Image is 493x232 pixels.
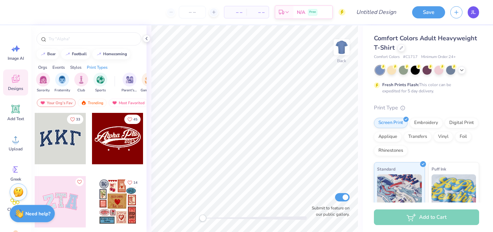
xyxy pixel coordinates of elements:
[93,73,107,93] div: filter for Sports
[122,73,137,93] button: filter button
[126,76,134,84] img: Parent's Weekend Image
[61,49,90,59] button: football
[67,115,83,124] button: Like
[421,54,456,60] span: Minimum Order: 24 +
[81,100,86,105] img: trending.gif
[10,176,21,182] span: Greek
[8,86,23,91] span: Designs
[445,118,478,128] div: Digital Print
[133,181,137,184] span: 14
[124,178,141,187] button: Like
[471,8,476,16] span: JL
[78,99,107,107] div: Trending
[432,174,476,209] img: Puff Ink
[55,73,70,93] button: filter button
[9,146,23,152] span: Upload
[36,49,59,59] button: bear
[65,52,70,56] img: trend_line.gif
[337,58,346,64] div: Back
[335,40,349,54] img: Back
[199,215,206,222] div: Accessibility label
[141,73,157,93] div: filter for Game Day
[468,6,479,18] a: JL
[308,205,350,217] label: Submit to feature on our public gallery.
[58,76,66,84] img: Fraternity Image
[39,76,47,84] img: Sorority Image
[382,82,468,94] div: This color can be expedited for 5 day delivery.
[47,52,56,56] div: bear
[377,174,422,209] img: Standard
[97,76,105,84] img: Sports Image
[7,116,24,122] span: Add Text
[309,10,316,15] span: Free
[141,73,157,93] button: filter button
[109,99,148,107] div: Most Favorited
[403,54,418,60] span: # C1717
[4,207,27,218] span: Clipart & logos
[297,9,305,16] span: N/A
[141,88,157,93] span: Game Day
[36,73,50,93] div: filter for Sorority
[76,118,80,121] span: 33
[124,115,141,124] button: Like
[93,73,107,93] button: filter button
[96,52,102,56] img: trend_line.gif
[404,132,432,142] div: Transfers
[37,88,50,93] span: Sorority
[48,35,137,42] input: Try "Alpha"
[374,118,408,128] div: Screen Print
[377,165,395,173] span: Standard
[455,132,471,142] div: Foil
[251,9,265,16] span: – –
[228,9,242,16] span: – –
[87,64,108,71] div: Print Types
[55,88,70,93] span: Fraternity
[374,34,477,52] span: Comfort Colors Adult Heavyweight T-Shirt
[179,6,206,18] input: – –
[122,73,137,93] div: filter for Parent's Weekend
[374,132,402,142] div: Applique
[145,76,153,84] img: Game Day Image
[432,165,446,173] span: Puff Ink
[55,73,70,93] div: filter for Fraternity
[112,100,117,105] img: most_fav.gif
[374,146,408,156] div: Rhinestones
[72,52,87,56] div: football
[74,73,88,93] button: filter button
[75,178,84,186] button: Like
[92,49,130,59] button: homecoming
[412,6,445,18] button: Save
[95,88,106,93] span: Sports
[77,88,85,93] span: Club
[40,52,46,56] img: trend_line.gif
[8,56,24,61] span: Image AI
[25,210,50,217] strong: Need help?
[434,132,453,142] div: Vinyl
[52,64,65,71] div: Events
[410,118,443,128] div: Embroidery
[77,76,85,84] img: Club Image
[103,52,127,56] div: homecoming
[37,99,76,107] div: Your Org's Fav
[122,88,137,93] span: Parent's Weekend
[40,100,45,105] img: most_fav.gif
[374,54,400,60] span: Comfort Colors
[36,73,50,93] button: filter button
[382,82,419,88] strong: Fresh Prints Flash:
[70,64,82,71] div: Styles
[38,64,47,71] div: Orgs
[374,104,479,112] div: Print Type
[351,5,402,19] input: Untitled Design
[74,73,88,93] div: filter for Club
[133,118,137,121] span: 45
